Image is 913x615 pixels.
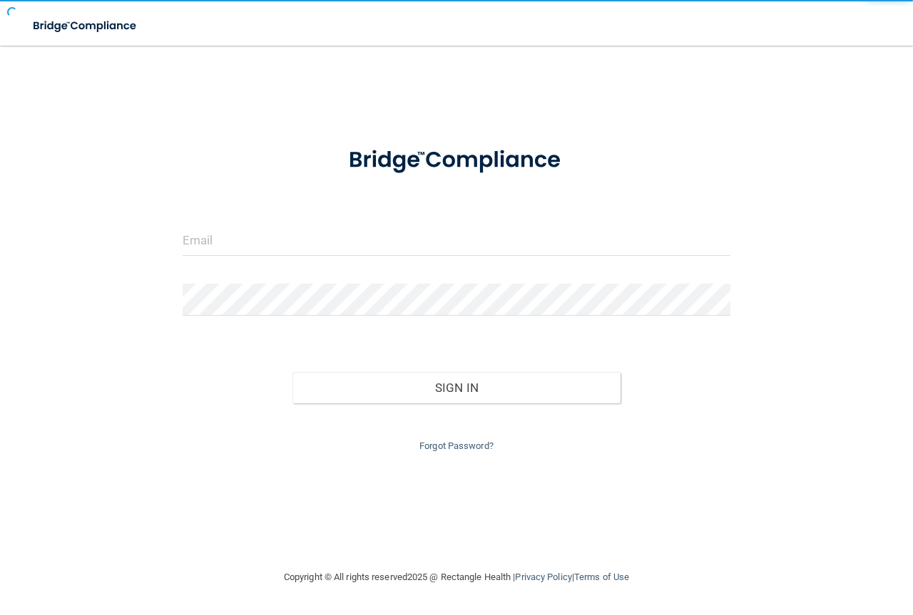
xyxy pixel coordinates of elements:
button: Sign In [292,372,621,403]
img: bridge_compliance_login_screen.278c3ca4.svg [21,11,150,41]
a: Privacy Policy [515,572,571,582]
a: Terms of Use [574,572,629,582]
a: Forgot Password? [419,440,494,451]
div: Copyright © All rights reserved 2025 @ Rectangle Health | | [196,554,717,600]
img: bridge_compliance_login_screen.278c3ca4.svg [325,131,588,190]
input: Email [183,224,730,256]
